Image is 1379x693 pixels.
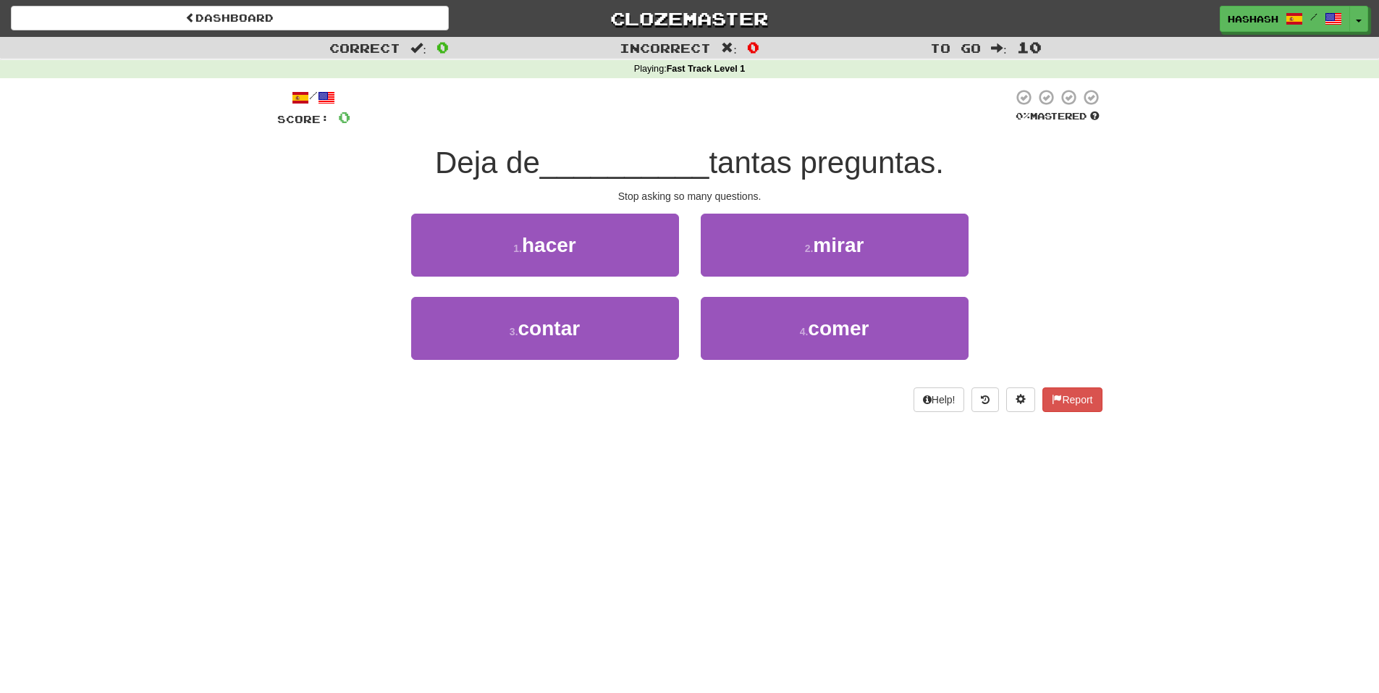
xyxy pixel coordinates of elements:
span: hacer [522,234,576,256]
span: comer [808,317,869,340]
span: Incorrect [620,41,711,55]
span: contar [518,317,581,340]
button: Round history (alt+y) [971,387,999,412]
span: : [410,42,426,54]
span: 0 [437,38,449,56]
small: 3 . [510,326,518,337]
span: Deja de [435,146,540,180]
span: HASHASH [1228,12,1278,25]
span: : [721,42,737,54]
span: To go [930,41,981,55]
button: Help! [914,387,965,412]
button: 1.hacer [411,214,679,277]
span: Score: [277,113,329,125]
span: 0 [747,38,759,56]
span: / [1310,12,1317,22]
span: Correct [329,41,400,55]
span: 0 % [1016,110,1030,122]
strong: Fast Track Level 1 [667,64,746,74]
small: 4 . [800,326,809,337]
span: 10 [1017,38,1042,56]
span: tantas preguntas. [709,146,944,180]
div: Mastered [1013,110,1102,123]
span: 0 [338,108,350,126]
button: 3.contar [411,297,679,360]
button: 2.mirar [701,214,969,277]
span: __________ [540,146,709,180]
button: Report [1042,387,1102,412]
span: mirar [813,234,864,256]
a: Dashboard [11,6,449,30]
a: Clozemaster [471,6,908,31]
a: HASHASH / [1220,6,1350,32]
button: 4.comer [701,297,969,360]
small: 2 . [805,243,814,254]
small: 1 . [513,243,522,254]
div: / [277,88,350,106]
div: Stop asking so many questions. [277,189,1102,203]
span: : [991,42,1007,54]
